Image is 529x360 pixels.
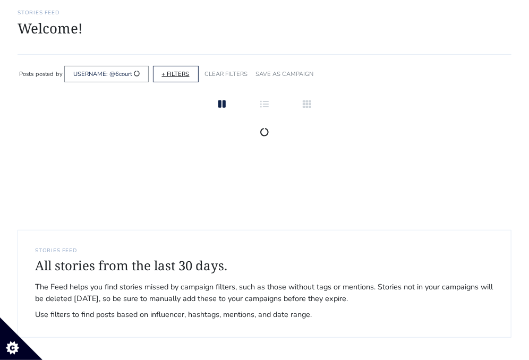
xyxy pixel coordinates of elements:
h4: All stories from the last 30 days. [35,258,494,273]
span: Use filters to find posts based on influencer, hashtags, mentions, and date range. [35,309,494,321]
a: SAVE AS CAMPAIGN [255,70,313,78]
h6: Stories Feed [18,10,511,16]
span: The Feed helps you find stories missed by campaign filters, such as those without tags or mention... [35,281,494,304]
a: CLEAR FILTERS [204,70,248,78]
div: Posts [19,66,33,82]
div: by [56,66,63,82]
h1: Welcome! [18,20,511,37]
div: posted [36,66,54,82]
a: + FILTERS [162,70,190,78]
h6: STORIES FEED [35,247,494,254]
a: USERNAME: @6court [73,70,132,78]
